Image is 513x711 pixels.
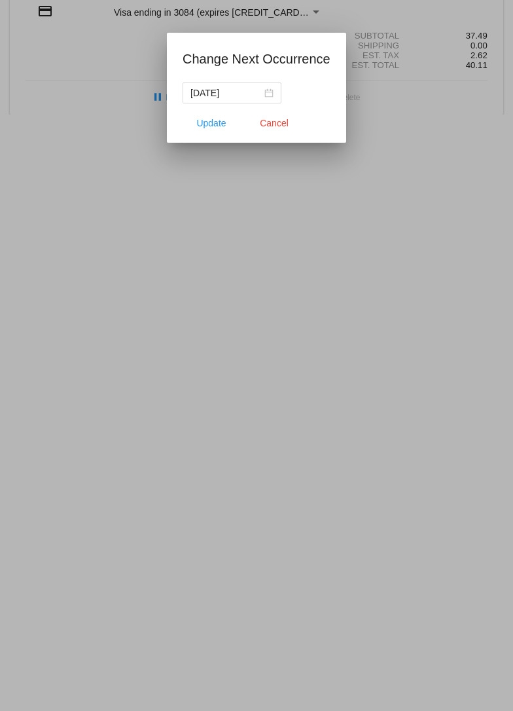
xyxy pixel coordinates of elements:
[197,118,226,128] span: Update
[183,111,240,135] button: Update
[245,111,303,135] button: Close dialog
[183,48,330,69] h1: Change Next Occurrence
[260,118,289,128] span: Cancel
[190,86,262,100] input: Select date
